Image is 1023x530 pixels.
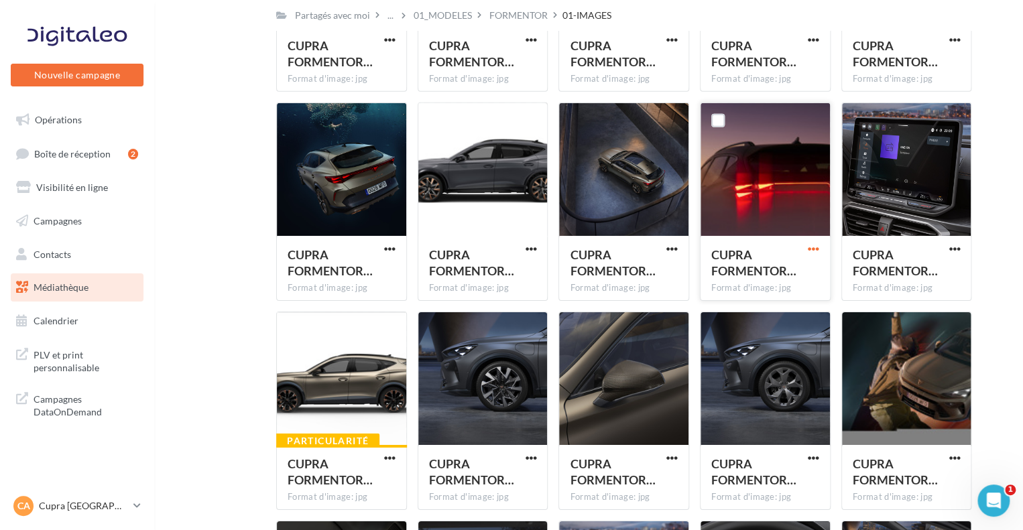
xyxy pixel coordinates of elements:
[711,491,819,503] div: Format d'image: jpg
[570,73,678,85] div: Format d'image: jpg
[11,64,143,86] button: Nouvelle campagne
[429,282,537,294] div: Format d'image: jpg
[34,346,138,375] span: PLV et print personnalisable
[853,282,961,294] div: Format d'image: jpg
[429,456,514,487] span: CUPRA FORMENTOR PA 021
[34,248,71,259] span: Contacts
[34,315,78,326] span: Calendrier
[288,282,396,294] div: Format d'image: jpg
[570,38,655,69] span: CUPRA FORMENTOR PA 165
[288,38,373,69] span: CUPRA FORMENTOR PA 178
[8,207,146,235] a: Campagnes
[562,9,611,22] div: 01-IMAGES
[977,484,1010,517] iframe: Intercom live chat
[8,106,146,134] a: Opérations
[34,215,82,226] span: Campagnes
[39,499,128,513] p: Cupra [GEOGRAPHIC_DATA]
[8,385,146,424] a: Campagnes DataOnDemand
[128,149,138,159] div: 2
[288,247,373,278] span: CUPRA FORMENTOR PA 117
[853,491,961,503] div: Format d'image: jpg
[8,174,146,202] a: Visibilité en ligne
[11,493,143,519] a: CA Cupra [GEOGRAPHIC_DATA]
[429,491,537,503] div: Format d'image: jpg
[570,282,678,294] div: Format d'image: jpg
[8,139,146,168] a: Boîte de réception2
[385,6,396,25] div: ...
[570,456,655,487] span: CUPRA FORMENTOR PA 028
[711,73,819,85] div: Format d'image: jpg
[853,247,938,278] span: CUPRA FORMENTOR PA 077
[276,434,379,448] div: Particularité
[711,38,796,69] span: CUPRA FORMENTOR PA 166
[8,241,146,269] a: Contacts
[429,38,514,69] span: CUPRA FORMENTOR PA 001
[34,147,111,159] span: Boîte de réception
[17,499,30,513] span: CA
[570,491,678,503] div: Format d'image: jpg
[853,456,938,487] span: CUPRA FORMENTOR PA 175
[429,73,537,85] div: Format d'image: jpg
[34,281,88,293] span: Médiathèque
[36,182,108,193] span: Visibilité en ligne
[853,38,938,69] span: CUPRA FORMENTOR PA 115
[295,9,370,22] div: Partagés avec moi
[288,491,396,503] div: Format d'image: jpg
[288,73,396,85] div: Format d'image: jpg
[35,114,82,125] span: Opérations
[288,456,373,487] span: CUPRA FORMENTOR PA 039
[853,73,961,85] div: Format d'image: jpg
[8,273,146,302] a: Médiathèque
[8,340,146,380] a: PLV et print personnalisable
[489,9,548,22] div: FORMENTOR
[711,456,796,487] span: CUPRA FORMENTOR PA 020
[1005,484,1016,495] span: 1
[414,9,472,22] div: 01_MODELES
[711,282,819,294] div: Format d'image: jpg
[429,247,514,278] span: CUPRA FORMENTOR PA 107
[34,390,138,419] span: Campagnes DataOnDemand
[8,307,146,335] a: Calendrier
[711,247,796,278] span: CUPRA FORMENTOR PA 056
[570,247,655,278] span: CUPRA FORMENTOR PA 009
